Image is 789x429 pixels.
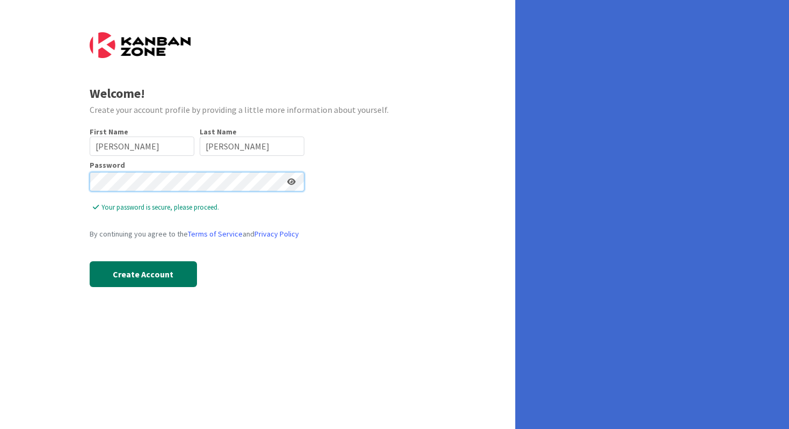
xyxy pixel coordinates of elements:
div: Welcome! [90,84,426,103]
label: First Name [90,127,128,137]
label: Last Name [200,127,237,137]
a: Privacy Policy [254,229,299,239]
a: Terms of Service [188,229,243,239]
div: Create your account profile by providing a little more information about yourself. [90,103,426,116]
img: Kanban Zone [90,32,191,58]
div: By continuing you agree to the and [90,228,304,240]
label: Password [90,161,125,169]
button: Create Account [90,261,197,287]
span: Your password is secure, please proceed. [93,202,304,213]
